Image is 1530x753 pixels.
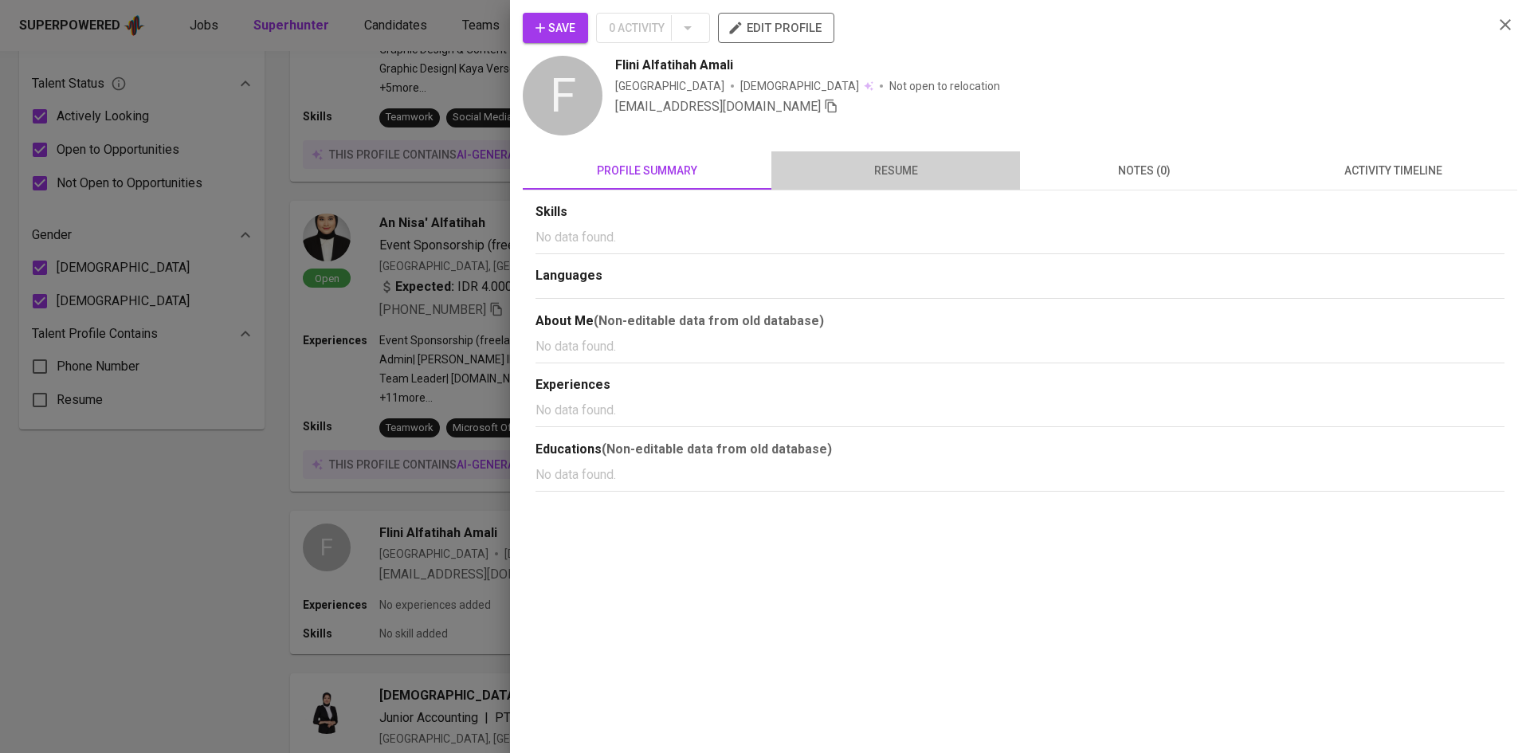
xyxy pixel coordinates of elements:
[718,21,834,33] a: edit profile
[535,440,1504,459] div: Educations
[535,337,1504,356] p: No data found.
[535,401,1504,420] p: No data found.
[889,78,1000,94] p: Not open to relocation
[781,161,1010,181] span: resume
[523,56,602,135] div: F
[615,99,821,114] span: [EMAIL_ADDRESS][DOMAIN_NAME]
[1278,161,1508,181] span: activity timeline
[535,465,1504,484] p: No data found.
[615,78,724,94] div: [GEOGRAPHIC_DATA]
[602,441,832,457] b: (Non-editable data from old database)
[718,13,834,43] button: edit profile
[535,228,1504,247] p: No data found.
[740,78,861,94] span: [DEMOGRAPHIC_DATA]
[731,18,822,38] span: edit profile
[535,18,575,38] span: Save
[535,267,1504,285] div: Languages
[535,376,1504,394] div: Experiences
[594,313,824,328] b: (Non-editable data from old database)
[615,56,733,75] span: Flini Alfatihah Amali
[523,13,588,43] button: Save
[532,161,762,181] span: profile summary
[1030,161,1259,181] span: notes (0)
[535,203,1504,222] div: Skills
[535,312,1504,331] div: About Me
